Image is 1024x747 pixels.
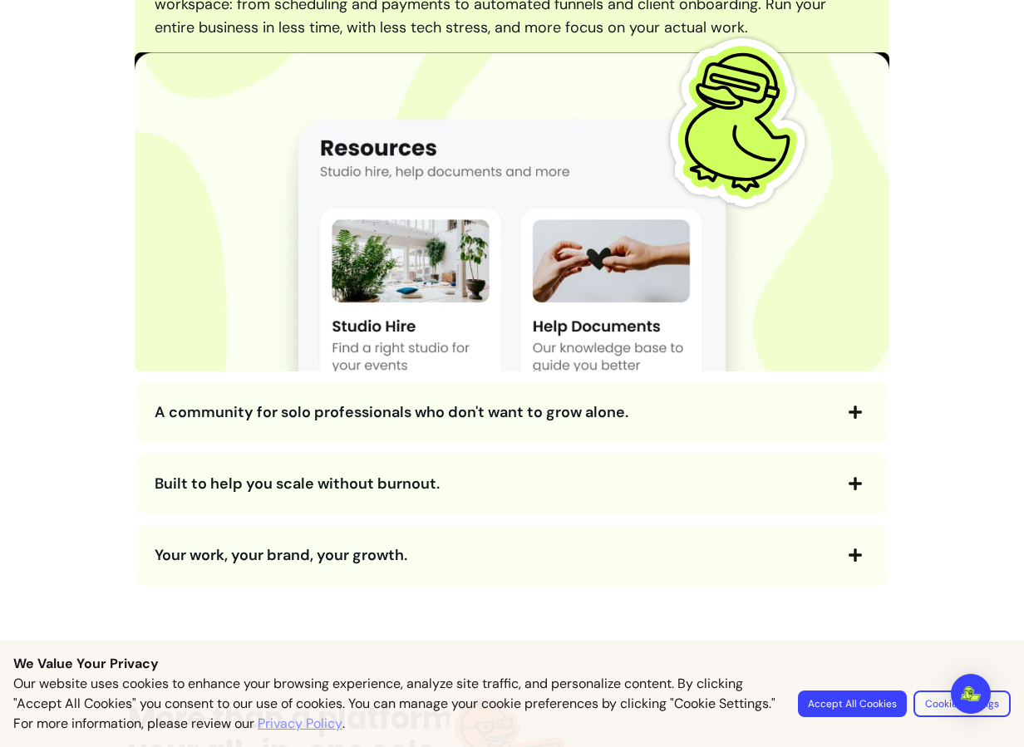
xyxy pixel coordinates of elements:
img: image [135,52,889,371]
img: Fluum Duck sticker [654,35,828,209]
button: Your work, your brand, your growth. [155,541,869,569]
p: Our website uses cookies to enhance your browsing experience, analyze site traffic, and personali... [13,674,778,734]
button: Cookie Settings [913,690,1011,717]
span: Your work, your brand, your growth. [155,545,407,565]
button: Accept All Cookies [798,690,907,717]
button: A community for solo professionals who don't want to grow alone. [155,398,869,426]
a: Privacy Policy [258,714,342,734]
p: We Value Your Privacy [13,654,1011,674]
div: Open Intercom Messenger [951,674,991,714]
span: A community for solo professionals who don't want to grow alone. [155,402,628,422]
button: Built to help you scale without burnout. [155,469,869,498]
span: Built to help you scale without burnout. [155,474,440,494]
